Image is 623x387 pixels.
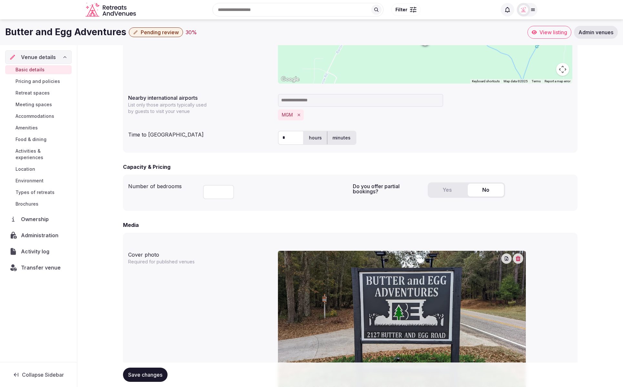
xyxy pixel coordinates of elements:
[539,29,567,36] span: View listing
[532,79,541,83] a: Terms (opens in new tab)
[280,75,301,84] a: Open this area in Google Maps (opens a new window)
[5,65,72,74] a: Basic details
[21,248,52,255] span: Activity log
[15,78,60,85] span: Pricing and policies
[468,184,504,197] button: No
[391,4,421,16] button: Filter
[128,259,211,265] p: Required for published venues
[5,147,72,162] a: Activities & experiences
[129,27,183,37] button: Pending review
[295,111,302,118] button: Remove MGM
[128,248,273,259] div: Cover photo
[5,26,126,38] h1: Butter and Egg Adventures
[5,100,72,109] a: Meeting spaces
[504,79,528,83] span: Map data ©2025
[15,201,38,207] span: Brochures
[86,3,137,17] svg: Retreats and Venues company logo
[15,101,52,108] span: Meeting spaces
[15,125,38,131] span: Amenities
[556,63,569,76] button: Map camera controls
[15,113,54,119] span: Accommodations
[15,90,50,96] span: Retreat spaces
[15,166,35,172] span: Location
[282,112,293,118] button: MGM
[472,79,500,84] button: Keyboard shortcuts
[327,129,356,146] label: minutes
[574,26,618,39] a: Admin venues
[5,135,72,144] a: Food & dining
[5,77,72,86] a: Pricing and policies
[5,229,72,242] a: Administration
[5,165,72,174] a: Location
[15,189,55,196] span: Types of retreats
[15,178,44,184] span: Environment
[5,212,72,226] a: Ownership
[21,231,61,239] span: Administration
[123,221,139,229] h2: Media
[395,6,407,13] span: Filter
[5,112,72,121] a: Accommodations
[128,128,273,138] div: Time to [GEOGRAPHIC_DATA]
[5,188,72,197] a: Types of retreats
[519,5,528,14] img: miaceralde
[141,29,179,36] span: Pending review
[22,372,64,378] span: Collapse Sidebar
[304,129,327,146] label: hours
[128,372,162,378] span: Save changes
[15,148,69,161] span: Activities & experiences
[21,264,61,271] span: Transfer venue
[86,3,137,17] a: Visit the homepage
[5,88,72,97] a: Retreat spaces
[15,136,46,143] span: Food & dining
[527,26,571,39] a: View listing
[353,184,423,194] label: Do you offer partial bookings?
[123,163,170,171] h2: Capacity & Pricing
[21,215,51,223] span: Ownership
[123,368,168,382] button: Save changes
[5,261,72,274] button: Transfer venue
[280,75,301,84] img: Google
[186,28,197,36] button: 30%
[5,123,72,132] a: Amenities
[5,199,72,209] a: Brochures
[128,95,273,100] label: Nearby international airports
[578,29,613,36] span: Admin venues
[545,79,570,83] a: Report a map error
[186,28,197,36] div: 30 %
[128,102,211,115] p: List only those airports typically used by guests to visit your venue
[21,53,56,61] span: Venue details
[5,176,72,185] a: Environment
[15,66,45,73] span: Basic details
[5,368,72,382] button: Collapse Sidebar
[5,245,72,258] a: Activity log
[128,180,198,190] div: Number of bedrooms
[429,184,465,197] button: Yes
